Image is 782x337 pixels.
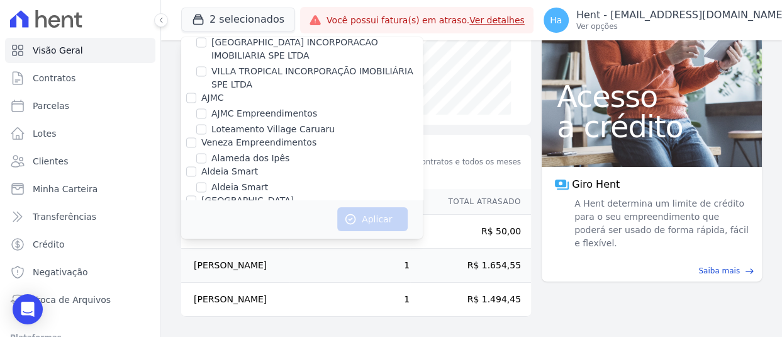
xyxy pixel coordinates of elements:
[201,137,316,147] label: Veneza Empreendimentos
[33,266,88,278] span: Negativação
[33,238,65,251] span: Crédito
[289,249,410,283] td: 1
[328,156,521,168] span: Considerando todos os contratos e todos os meses
[5,93,155,118] a: Parcelas
[572,177,620,192] span: Giro Hent
[33,294,111,306] span: Troca de Arquivos
[5,149,155,174] a: Clientes
[5,232,155,257] a: Crédito
[469,15,525,25] a: Ver detalhes
[13,294,43,324] div: Open Intercom Messenger
[745,266,754,276] span: east
[550,16,562,25] span: Ha
[181,283,289,317] td: [PERSON_NAME]
[181,8,295,31] button: 2 selecionados
[410,249,531,283] td: R$ 1.654,55
[201,93,224,103] label: AJMC
[211,152,289,165] label: Alameda dos Ipês
[33,72,75,84] span: Contratos
[33,183,98,195] span: Minha Carteira
[410,283,531,317] td: R$ 1.494,45
[5,287,155,312] a: Troca de Arquivos
[557,81,747,111] span: Acesso
[211,107,317,120] label: AJMC Empreendimentos
[5,66,155,91] a: Contratos
[549,265,754,277] a: Saiba mais east
[698,265,740,277] span: Saiba mais
[5,204,155,229] a: Transferências
[181,249,289,283] td: [PERSON_NAME]
[572,197,749,250] span: A Hent determina um limite de crédito para o seu empreendimento que poderá ser usado de forma ráp...
[201,166,258,176] label: Aldeia Smart
[211,36,423,62] label: [GEOGRAPHIC_DATA] INCORPORACAO IMOBILIARIA SPE LTDA
[211,181,268,194] label: Aldeia Smart
[337,207,408,231] button: Aplicar
[201,195,294,205] label: [GEOGRAPHIC_DATA]
[5,121,155,146] a: Lotes
[410,215,531,249] td: R$ 50,00
[5,38,155,63] a: Visão Geral
[211,65,423,91] label: VILLA TROPICAL INCORPORAÇÃO IMOBILIÁRIA SPE LTDA
[211,123,335,136] label: Loteamento Village Caruaru
[557,111,747,142] span: a crédito
[5,176,155,202] a: Minha Carteira
[33,155,68,168] span: Clientes
[5,260,155,285] a: Negativação
[33,100,69,112] span: Parcelas
[33,210,96,223] span: Transferências
[410,189,531,215] th: Total Atrasado
[327,14,525,27] span: Você possui fatura(s) em atraso.
[289,283,410,317] td: 1
[33,44,83,57] span: Visão Geral
[33,127,57,140] span: Lotes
